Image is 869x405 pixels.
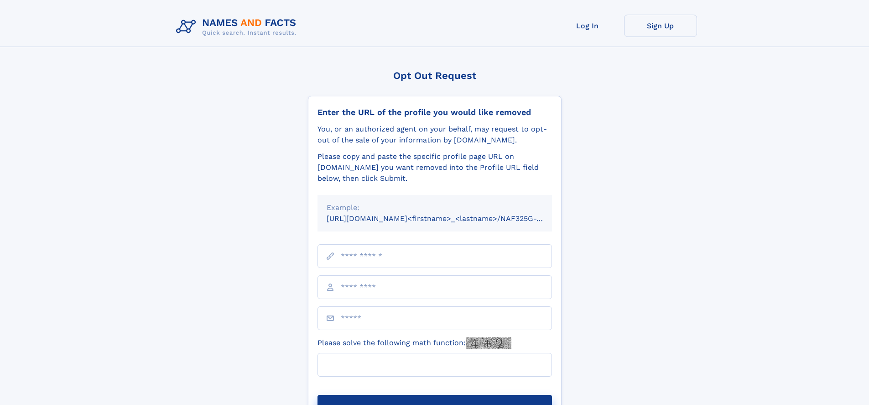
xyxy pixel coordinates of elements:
[317,337,511,349] label: Please solve the following math function:
[172,15,304,39] img: Logo Names and Facts
[317,107,552,117] div: Enter the URL of the profile you would like removed
[327,214,569,223] small: [URL][DOMAIN_NAME]<firstname>_<lastname>/NAF325G-xxxxxxxx
[327,202,543,213] div: Example:
[317,124,552,146] div: You, or an authorized agent on your behalf, may request to opt-out of the sale of your informatio...
[317,151,552,184] div: Please copy and paste the specific profile page URL on [DOMAIN_NAME] you want removed into the Pr...
[624,15,697,37] a: Sign Up
[308,70,562,81] div: Opt Out Request
[551,15,624,37] a: Log In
